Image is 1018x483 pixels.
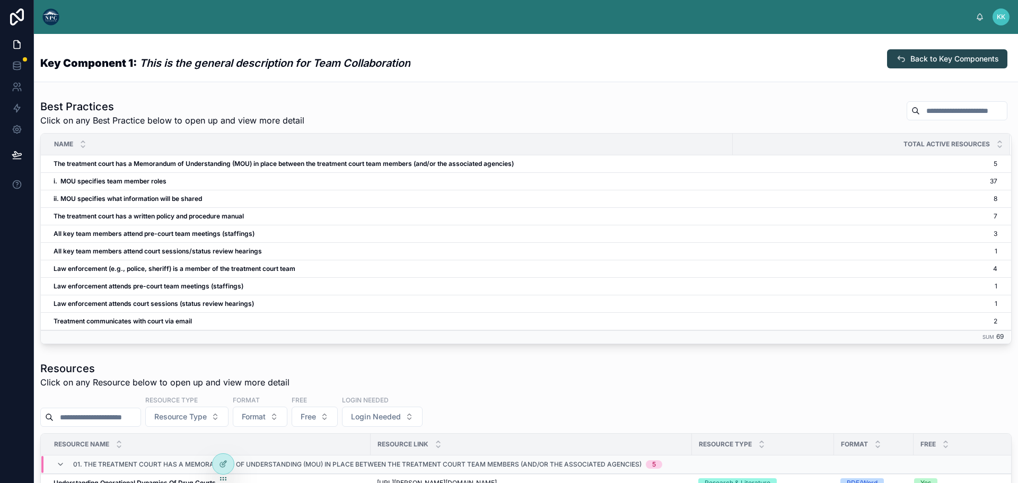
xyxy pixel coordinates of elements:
a: All key team members attend pre-court team meetings (staffings) [54,230,726,238]
div: 5 [652,460,656,469]
button: Select Button [292,407,338,427]
span: Back to Key Components [910,54,999,64]
button: Select Button [342,407,423,427]
span: KK [997,13,1005,21]
img: App logo [42,8,59,25]
span: Click on any Resource below to open up and view more detail [40,376,289,389]
div: scrollable content [68,15,976,19]
strong: i. MOU specifies team member roles [54,177,166,185]
strong: Key Component 1: [40,57,137,69]
em: This is the general description for Team Collaboration [139,57,410,69]
strong: All key team members attend pre-court team meetings (staffings) [54,230,254,238]
a: All key team members attend court sessions/status review hearings [54,247,726,256]
label: Format [233,395,260,405]
span: Name [54,140,73,148]
a: Law enforcement (e.g., police, sheriff) is a member of the treatment court team [54,265,726,273]
h1: Best Practices [40,99,304,114]
button: Select Button [233,407,287,427]
h1: Resources [40,361,289,376]
a: 5 [733,160,997,168]
a: 1 [733,300,997,308]
a: 8 [733,195,997,203]
a: 4 [733,265,997,273]
a: 1 [733,247,997,256]
a: Treatment communicates with court via email [54,317,726,326]
a: The treatment court has a Memorandum of Understanding (MOU) in place between the treatment court ... [54,160,726,168]
a: 37 [733,177,997,186]
a: The treatment court has a written policy and procedure manual [54,212,726,221]
span: Format [242,411,266,422]
span: Resource Type [699,440,752,449]
small: Sum [982,334,994,340]
strong: The treatment court has a Memorandum of Understanding (MOU) in place between the treatment court ... [54,160,514,168]
span: Resource Type [154,411,207,422]
span: Login Needed [351,411,401,422]
button: Back to Key Components [887,49,1007,68]
label: Login Needed [342,395,389,405]
label: Resource Type [145,395,198,405]
span: Resource Name [54,440,109,449]
strong: Law enforcement attends pre-court team meetings (staffings) [54,282,243,290]
strong: ii. MOU specifies what information will be shared [54,195,202,203]
span: Free [920,440,936,449]
a: 3 [733,230,997,238]
span: 01. The treatment court has a Memorandum of Understanding (MOU) in place between the treatment co... [73,460,642,469]
a: Law enforcement attends court sessions (status review hearings) [54,300,726,308]
strong: Treatment communicates with court via email [54,317,192,325]
label: Free [292,395,307,405]
span: Resource Link [378,440,428,449]
strong: The treatment court has a written policy and procedure manual [54,212,244,220]
a: i. MOU specifies team member roles [54,177,726,186]
strong: Law enforcement attends court sessions (status review hearings) [54,300,254,308]
strong: Law enforcement (e.g., police, sheriff) is a member of the treatment court team [54,265,295,273]
a: Law enforcement attends pre-court team meetings (staffings) [54,282,726,291]
span: 69 [996,332,1004,340]
a: 2 [733,317,997,326]
span: Total Active Resources [903,140,990,148]
strong: All key team members attend court sessions/status review hearings [54,247,262,255]
span: Click on any Best Practice below to open up and view more detail [40,114,304,127]
a: 1 [733,282,997,291]
span: Format [841,440,868,449]
a: 7 [733,212,997,221]
span: Free [301,411,316,422]
a: ii. MOU specifies what information will be shared [54,195,726,203]
button: Select Button [145,407,229,427]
